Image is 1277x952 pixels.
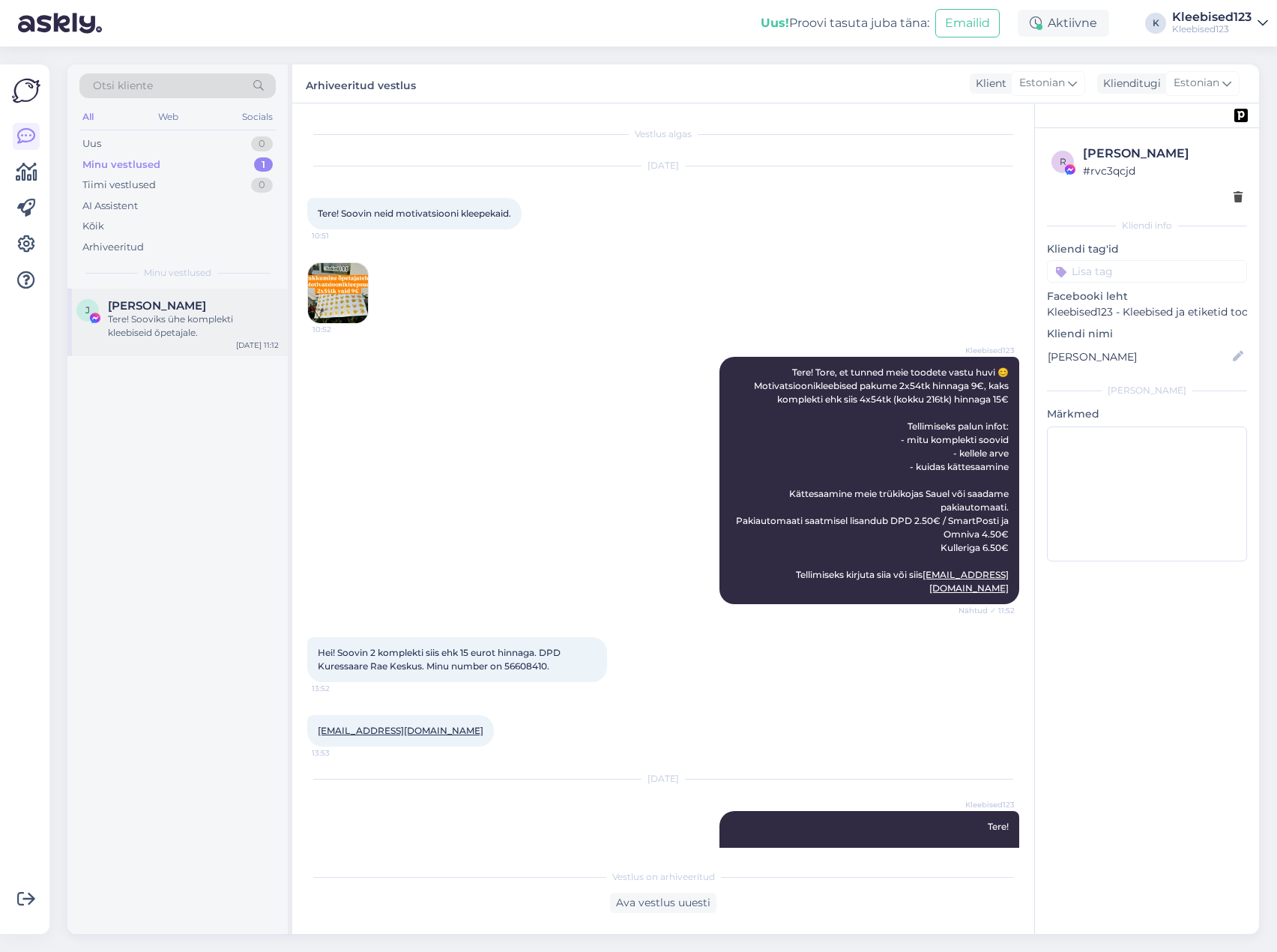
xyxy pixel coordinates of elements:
[318,725,483,736] a: [EMAIL_ADDRESS][DOMAIN_NAME]
[82,157,160,172] div: Minu vestlused
[307,772,1019,786] div: [DATE]
[82,219,104,234] div: Kõik
[108,299,206,313] span: Jaanika Kuusik
[318,208,511,219] span: Tere! Soovin neid motivatsiooni kleepekaid.
[82,178,156,193] div: Tiimi vestlused
[254,157,273,172] div: 1
[308,263,368,323] img: Attachment
[761,14,929,32] div: Proovi tasuta juba täna:
[958,605,1015,616] span: Nähtud ✓ 11:52
[1047,241,1247,257] p: Kliendi tag'id
[610,893,716,913] div: Ava vestlus uuesti
[923,569,1009,594] a: [EMAIL_ADDRESS][DOMAIN_NAME]
[1047,304,1247,320] p: Kleebised123 - Kleebised ja etiketid toodetele ning kleebised autodele.
[1047,260,1247,283] input: Lisa tag
[1048,349,1230,365] input: Lisa nimi
[82,136,101,151] div: Uus
[318,647,563,672] span: Hei! Soovin 2 komplekti siis ehk 15 eurot hinnaga. DPD Kuressaare Rae Keskus. Minu number on 5660...
[1083,145,1243,163] div: [PERSON_NAME]
[761,16,789,30] b: Uus!
[1097,76,1161,91] div: Klienditugi
[958,345,1015,356] span: Kleebised123
[1019,75,1065,91] span: Estonian
[82,240,144,255] div: Arhiveeritud
[958,799,1015,810] span: Kleebised123
[312,230,368,241] span: 10:51
[1172,11,1252,23] div: Kleebised123
[307,159,1019,172] div: [DATE]
[307,127,1019,141] div: Vestlus algas
[612,870,715,884] span: Vestlus on arhiveeritud
[1047,219,1247,232] div: Kliendi info
[1234,109,1248,122] img: pd
[1172,23,1252,35] div: Kleebised123
[312,683,368,694] span: 13:52
[85,304,90,316] span: J
[93,78,153,94] span: Otsi kliente
[1145,13,1166,34] div: K
[108,313,279,340] div: Tere! Sooviks ühe komplekti kleebiseid õpetajale.
[970,76,1006,91] div: Klient
[155,107,181,127] div: Web
[251,136,273,151] div: 0
[1047,384,1247,397] div: [PERSON_NAME]
[313,324,369,335] span: 10:52
[251,178,273,193] div: 0
[236,340,279,351] div: [DATE] 11:12
[79,107,97,127] div: All
[144,266,211,280] span: Minu vestlused
[312,747,368,759] span: 13:53
[1047,289,1247,304] p: Facebooki leht
[306,73,416,94] label: Arhiveeritud vestlus
[239,107,276,127] div: Socials
[1083,163,1243,179] div: # rvc3qcjd
[935,9,1000,37] button: Emailid
[1018,10,1109,37] div: Aktiivne
[1172,11,1268,35] a: Kleebised123Kleebised123
[1060,156,1066,167] span: r
[82,199,138,214] div: AI Assistent
[1047,406,1247,422] p: Märkmed
[12,76,40,105] img: Askly Logo
[736,367,1011,594] span: Tere! Tore, et tunned meie toodete vastu huvi 😊 Motivatsioonikleebised pakume 2x54tk hinnaga 9€, ...
[1047,326,1247,342] p: Kliendi nimi
[1174,75,1219,91] span: Estonian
